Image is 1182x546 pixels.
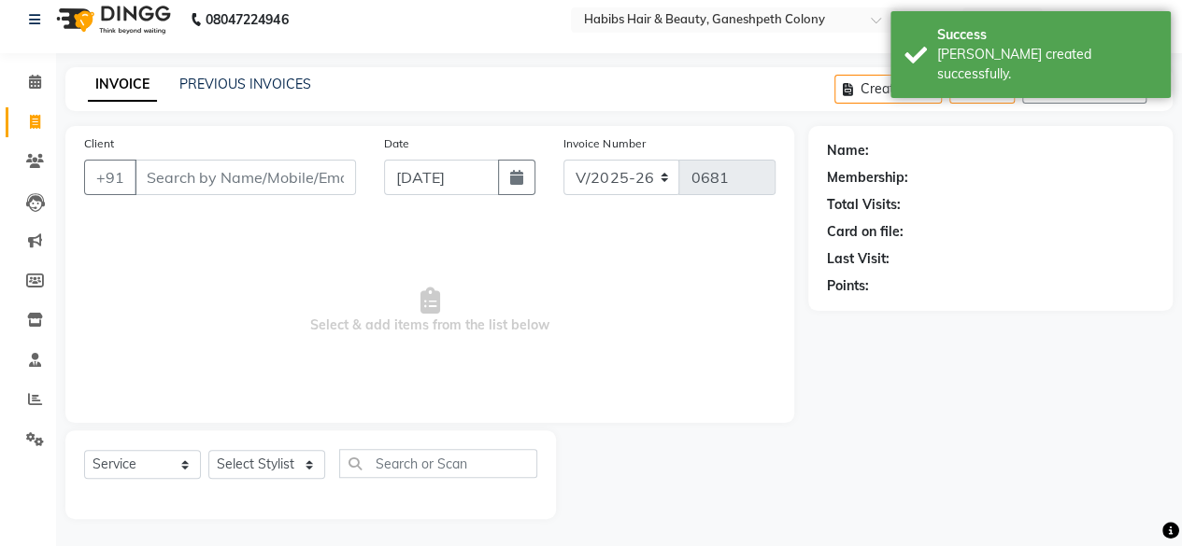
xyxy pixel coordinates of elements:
[827,276,869,296] div: Points:
[937,45,1157,84] div: Bill created successfully.
[827,249,890,269] div: Last Visit:
[834,75,942,104] button: Create New
[84,217,776,404] span: Select & add items from the list below
[88,68,157,102] a: INVOICE
[827,168,908,188] div: Membership:
[384,135,409,152] label: Date
[339,449,537,478] input: Search or Scan
[563,135,645,152] label: Invoice Number
[1090,10,1146,30] span: Manager
[84,135,114,152] label: Client
[937,25,1157,45] div: Success
[827,141,869,161] div: Name:
[179,76,311,92] a: PREVIOUS INVOICES
[827,195,901,215] div: Total Visits:
[135,160,356,195] input: Search by Name/Mobile/Email/Code
[84,160,136,195] button: +91
[827,222,904,242] div: Card on file:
